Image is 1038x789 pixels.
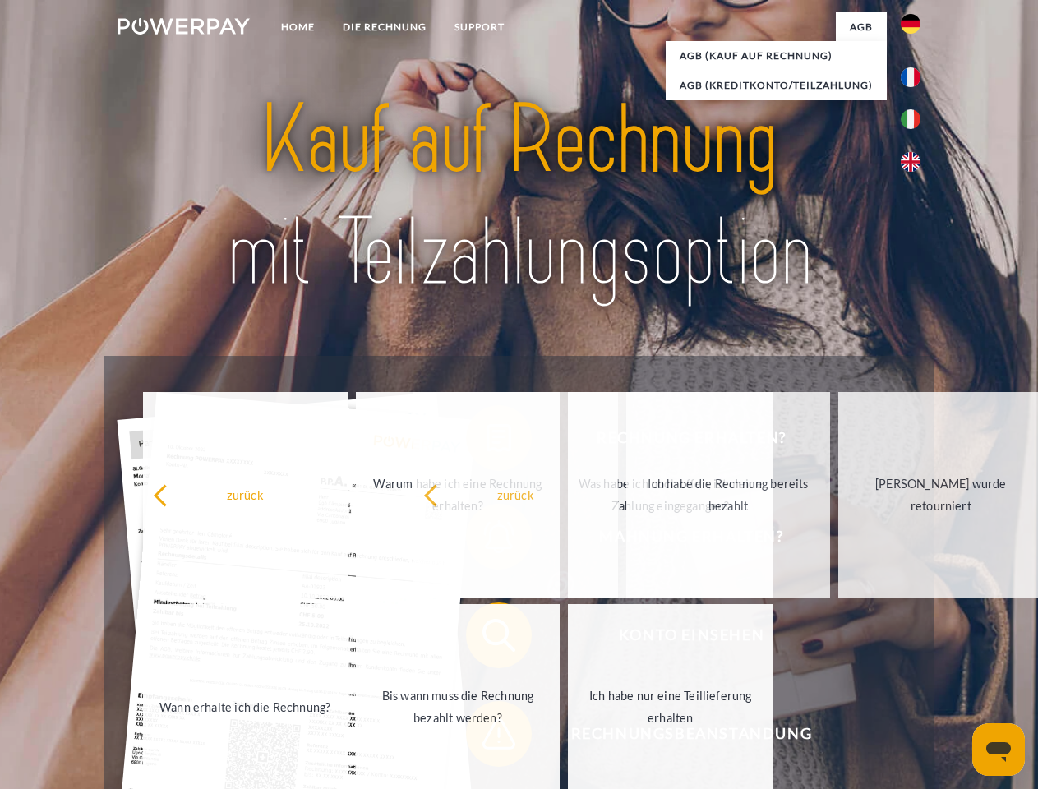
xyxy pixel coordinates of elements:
a: DIE RECHNUNG [329,12,441,42]
img: en [901,152,920,172]
div: Wann erhalte ich die Rechnung? [153,695,338,717]
img: fr [901,67,920,87]
img: it [901,109,920,129]
a: Home [267,12,329,42]
div: zurück [153,483,338,505]
img: de [901,14,920,34]
a: SUPPORT [441,12,519,42]
a: AGB (Kauf auf Rechnung) [666,41,887,71]
div: Warum habe ich eine Rechnung erhalten? [366,473,551,517]
img: title-powerpay_de.svg [157,79,881,315]
div: Bis wann muss die Rechnung bezahlt werden? [366,685,551,729]
div: Ich habe die Rechnung bereits bezahlt [636,473,821,517]
iframe: Schaltfläche zum Öffnen des Messaging-Fensters [972,723,1025,776]
img: logo-powerpay-white.svg [118,18,250,35]
a: agb [836,12,887,42]
div: Ich habe nur eine Teillieferung erhalten [578,685,763,729]
div: zurück [423,483,608,505]
a: AGB (Kreditkonto/Teilzahlung) [666,71,887,100]
div: [PERSON_NAME] wurde retourniert [848,473,1033,517]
